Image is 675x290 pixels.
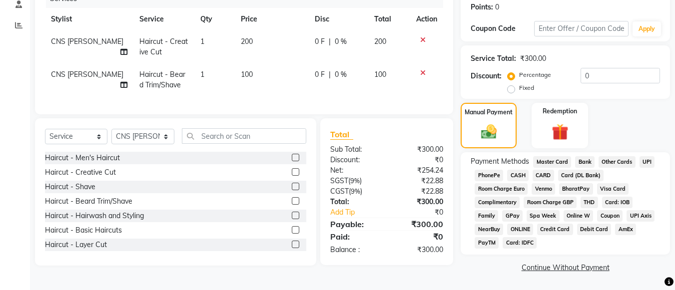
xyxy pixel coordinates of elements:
[45,240,107,250] div: Haircut - Layer Cut
[615,224,636,235] span: AmEx
[577,224,612,235] span: Debit Card
[45,211,144,221] div: Haircut - Hairwash and Styling
[139,37,188,56] span: Haircut - Creative Cut
[139,70,185,89] span: Haircut - Beard Trim/Shave
[387,197,451,207] div: ₹300.00
[475,183,528,195] span: Room Charge Euro
[335,36,347,47] span: 0 %
[602,197,633,208] span: Card: IOB
[51,70,123,79] span: CNS [PERSON_NAME]
[475,210,498,222] span: Family
[534,21,629,36] input: Enter Offer / Coupon Code
[475,237,499,249] span: PayTM
[495,2,499,12] div: 0
[351,187,360,195] span: 9%
[241,37,253,46] span: 200
[599,156,636,168] span: Other Cards
[374,70,386,79] span: 100
[330,129,353,140] span: Total
[533,156,571,168] span: Master Card
[475,197,520,208] span: Complimentary
[640,156,655,168] span: UPI
[315,69,325,80] span: 0 F
[502,210,523,222] span: GPay
[387,155,451,165] div: ₹0
[368,8,411,30] th: Total
[524,197,577,208] span: Room Charge GBP
[627,210,655,222] span: UPI Axis
[323,186,387,197] div: ( )
[323,207,397,218] a: Add Tip
[387,176,451,186] div: ₹22.88
[330,187,349,196] span: CGST
[465,108,513,117] label: Manual Payment
[330,176,348,185] span: SGST
[564,210,594,222] span: Online W
[519,70,551,79] label: Percentage
[547,122,574,142] img: _gift.svg
[476,123,502,141] img: _cash.svg
[387,245,451,255] div: ₹300.00
[387,218,451,230] div: ₹300.00
[543,107,577,116] label: Redemption
[45,182,95,192] div: Haircut - Shave
[194,8,235,30] th: Qty
[45,153,120,163] div: Haircut - Men's Haircut
[45,167,116,178] div: Haircut - Creative Cut
[558,170,604,181] span: Card (DL Bank)
[507,224,533,235] span: ONLINE
[350,177,360,185] span: 9%
[471,53,516,64] div: Service Total:
[51,37,123,46] span: CNS [PERSON_NAME]
[387,186,451,197] div: ₹22.88
[387,144,451,155] div: ₹300.00
[475,224,503,235] span: NearBuy
[133,8,194,30] th: Service
[323,245,387,255] div: Balance :
[597,183,629,195] span: Visa Card
[471,71,502,81] div: Discount:
[471,23,534,34] div: Coupon Code
[323,231,387,243] div: Paid:
[182,128,306,144] input: Search or Scan
[309,8,368,30] th: Disc
[387,165,451,176] div: ₹254.24
[503,237,537,249] span: Card: IDFC
[398,207,451,218] div: ₹0
[633,21,661,36] button: Apply
[532,183,555,195] span: Venmo
[323,197,387,207] div: Total:
[315,36,325,47] span: 0 F
[45,196,132,207] div: Haircut - Beard Trim/Shave
[519,83,534,92] label: Fixed
[323,165,387,176] div: Net:
[475,170,503,181] span: PhonePe
[200,37,204,46] span: 1
[410,8,443,30] th: Action
[329,69,331,80] span: |
[374,37,386,46] span: 200
[45,225,122,236] div: Haircut - Basic Haircuts
[575,156,595,168] span: Bank
[520,53,546,64] div: ₹300.00
[533,170,554,181] span: CARD
[507,170,529,181] span: CASH
[527,210,560,222] span: Spa Week
[200,70,204,79] span: 1
[323,176,387,186] div: ( )
[597,210,623,222] span: Coupon
[235,8,309,30] th: Price
[323,155,387,165] div: Discount:
[45,8,133,30] th: Stylist
[323,144,387,155] div: Sub Total:
[335,69,347,80] span: 0 %
[471,156,529,167] span: Payment Methods
[329,36,331,47] span: |
[241,70,253,79] span: 100
[387,231,451,243] div: ₹0
[559,183,593,195] span: BharatPay
[471,2,493,12] div: Points:
[537,224,573,235] span: Credit Card
[323,218,387,230] div: Payable:
[463,263,668,273] a: Continue Without Payment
